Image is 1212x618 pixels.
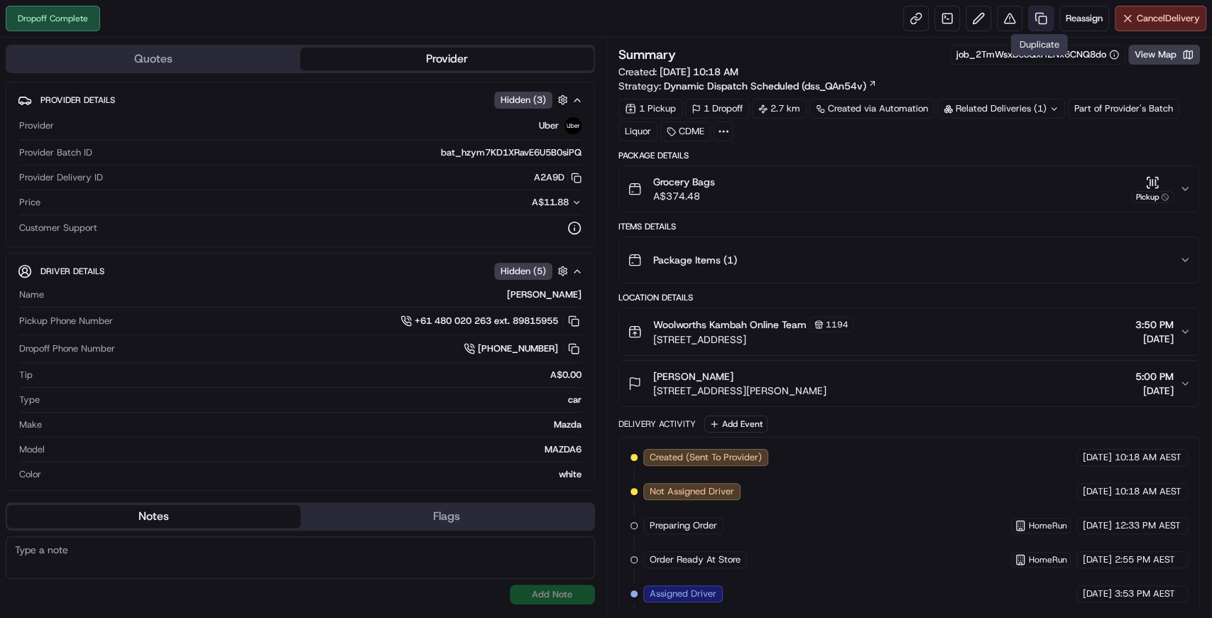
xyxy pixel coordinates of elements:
[45,394,582,406] div: car
[478,342,558,355] span: [PHONE_NUMBER]
[650,519,717,532] span: Preparing Order
[619,237,1200,283] button: Package Items (1)
[7,505,300,528] button: Notes
[47,468,582,481] div: white
[1115,587,1175,600] span: 3:53 PM AEST
[664,79,877,93] a: Dynamic Dispatch Scheduled (dss_QAn54v)
[40,94,115,106] span: Provider Details
[1029,554,1067,565] span: HomeRun
[501,265,546,278] span: Hidden ( 5 )
[19,315,113,327] span: Pickup Phone Number
[457,196,582,209] button: A$11.88
[1135,384,1174,398] span: [DATE]
[653,384,826,398] span: [STREET_ADDRESS][PERSON_NAME]
[1083,451,1112,464] span: [DATE]
[618,121,657,141] div: Liquor
[1115,6,1206,31] button: CancelDelivery
[494,91,572,109] button: Hidden (3)
[1115,519,1181,532] span: 12:33 PM AEST
[650,451,762,464] span: Created (Sent To Provider)
[19,443,45,456] span: Model
[618,65,738,79] span: Created:
[653,189,715,203] span: A$374.48
[660,121,711,141] div: CDME
[653,253,737,267] span: Package Items ( 1 )
[19,468,41,481] span: Color
[650,553,741,566] span: Order Ready At Store
[650,587,716,600] span: Assigned Driver
[619,308,1200,355] button: Woolworths Kambah Online Team1194[STREET_ADDRESS]3:50 PM[DATE]
[956,48,1119,61] button: job_2TmWsxDcoQxH2Nx6CNQ8do
[809,99,934,119] a: Created via Automation
[937,99,1065,119] div: Related Deliveries (1)
[564,117,582,134] img: uber-new-logo.jpeg
[1059,6,1109,31] button: Reassign
[618,292,1201,303] div: Location Details
[1083,485,1112,498] span: [DATE]
[50,288,582,301] div: [PERSON_NAME]
[18,259,583,283] button: Driver DetailsHidden (5)
[650,485,734,498] span: Not Assigned Driver
[1083,553,1112,566] span: [DATE]
[19,369,33,381] span: Tip
[19,146,92,159] span: Provider Batch ID
[1135,369,1174,384] span: 5:00 PM
[7,48,300,70] button: Quotes
[618,150,1201,161] div: Package Details
[826,319,848,330] span: 1194
[1010,34,1067,55] div: Duplicate
[1131,175,1174,203] button: Pickup
[534,171,582,184] button: A2A9D
[618,99,682,119] div: 1 Pickup
[539,119,559,132] span: Uber
[19,394,40,406] span: Type
[1083,587,1112,600] span: [DATE]
[1135,318,1174,332] span: 3:50 PM
[653,175,715,189] span: Grocery Bags
[441,146,582,159] span: bat_hzym7KD1XRavE6U5B0siPQ
[38,369,582,381] div: A$0.00
[664,79,866,93] span: Dynamic Dispatch Scheduled (dss_QAn54v)
[1029,520,1067,531] span: HomeRun
[19,171,103,184] span: Provider Delivery ID
[1115,553,1175,566] span: 2:55 PM AEST
[618,418,696,430] div: Delivery Activity
[1115,451,1181,464] span: 10:18 AM AEST
[1066,12,1103,25] span: Reassign
[1083,519,1112,532] span: [DATE]
[415,315,558,327] span: +61 480 020 263 ext. 89815955
[653,318,807,332] span: Woolworths Kambah Online Team
[19,119,54,132] span: Provider
[19,342,115,355] span: Dropoff Phone Number
[752,99,807,119] div: 2.7 km
[19,222,97,234] span: Customer Support
[618,221,1201,232] div: Items Details
[400,313,582,329] a: +61 480 020 263 ext. 89815955
[619,166,1200,212] button: Grocery BagsA$374.48Pickup
[40,266,104,277] span: Driver Details
[660,65,738,78] span: [DATE] 10:18 AM
[1135,332,1174,346] span: [DATE]
[494,262,572,280] button: Hidden (5)
[1131,191,1174,203] div: Pickup
[619,361,1200,406] button: [PERSON_NAME][STREET_ADDRESS][PERSON_NAME]5:00 PM[DATE]
[618,48,676,61] h3: Summary
[19,288,44,301] span: Name
[50,443,582,456] div: MAZDA6
[532,196,569,208] span: A$11.88
[1115,485,1181,498] span: 10:18 AM AEST
[300,48,594,70] button: Provider
[18,88,583,112] button: Provider DetailsHidden (3)
[48,418,582,431] div: Mazda
[1137,12,1200,25] span: Cancel Delivery
[704,416,768,433] button: Add Event
[300,505,594,528] button: Flags
[464,341,582,357] a: [PHONE_NUMBER]
[501,94,546,107] span: Hidden ( 3 )
[653,332,853,347] span: [STREET_ADDRESS]
[618,79,877,93] div: Strategy:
